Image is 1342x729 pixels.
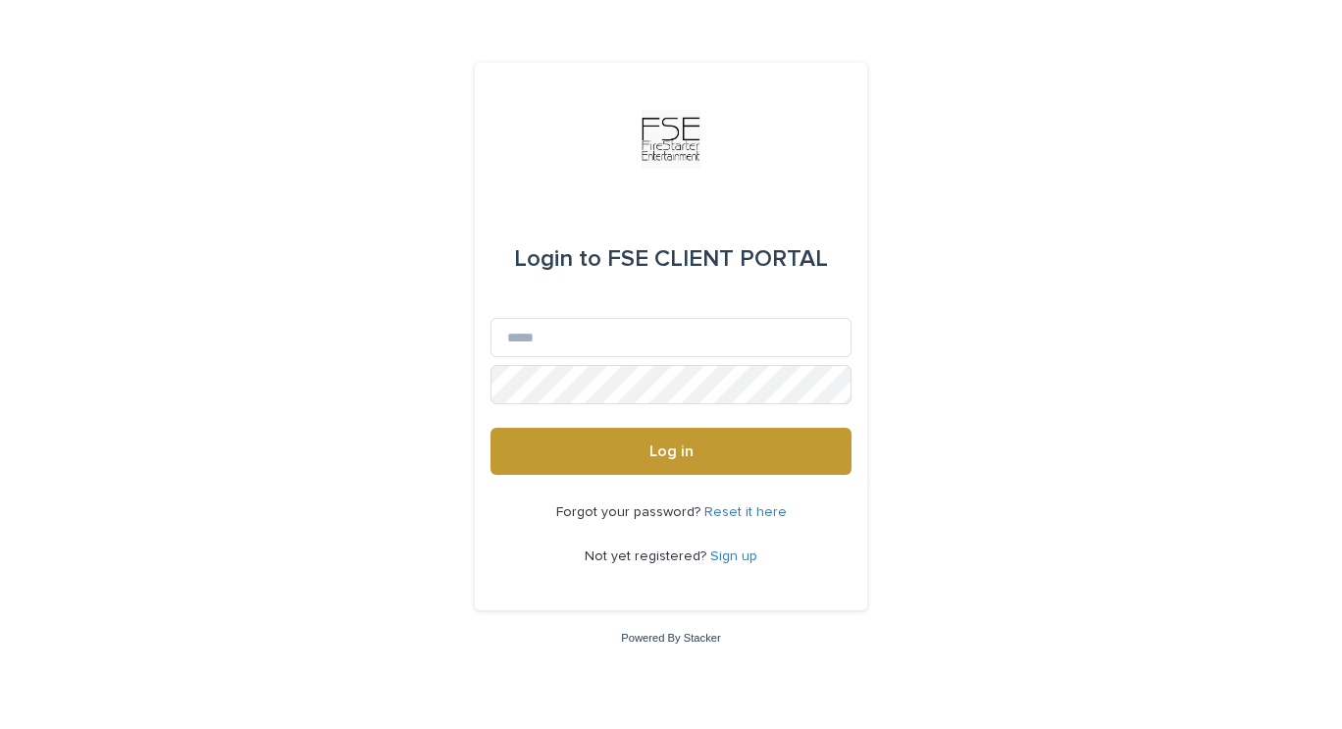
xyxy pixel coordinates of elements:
[514,247,601,271] span: Login to
[649,443,694,459] span: Log in
[514,232,828,286] div: FSE CLIENT PORTAL
[585,549,710,563] span: Not yet registered?
[642,110,700,169] img: Km9EesSdRbS9ajqhBzyo
[710,549,757,563] a: Sign up
[704,505,787,519] a: Reset it here
[556,505,704,519] span: Forgot your password?
[621,632,720,644] a: Powered By Stacker
[490,428,852,475] button: Log in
